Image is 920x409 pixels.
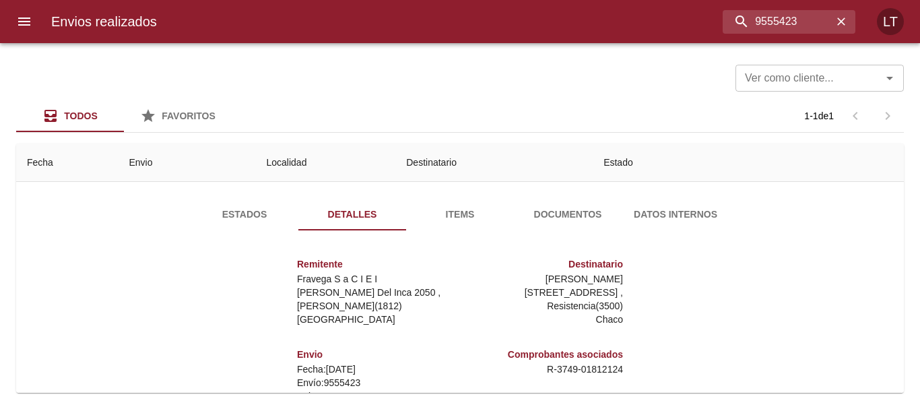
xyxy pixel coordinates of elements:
p: [GEOGRAPHIC_DATA] [297,313,455,326]
p: [PERSON_NAME] [465,272,623,286]
th: Destinatario [395,144,593,182]
h6: Remitente [297,257,455,272]
h6: Envios realizados [51,11,157,32]
span: Pagina siguiente [872,100,904,132]
p: Envío: 9555423 [297,376,455,389]
p: Fecha: [DATE] [297,363,455,376]
button: menu [8,5,40,38]
button: Abrir [880,69,899,88]
span: Pagina anterior [839,109,872,121]
th: Localidad [255,144,395,182]
div: Tabs detalle de guia [191,198,729,230]
th: Estado [593,144,904,182]
p: R - 3749 - 01812124 [465,363,623,376]
div: Tabs Envios [16,100,232,132]
p: [STREET_ADDRESS] , [465,286,623,299]
p: 1 - 1 de 1 [804,109,834,123]
p: Resistencia ( 3500 ) [465,299,623,313]
span: Datos Internos [630,206,721,223]
span: Items [414,206,506,223]
p: [PERSON_NAME] Del Inca 2050 , [297,286,455,299]
span: Todos [64,111,98,121]
th: Envio [118,144,255,182]
h6: Destinatario [465,257,623,272]
th: Fecha [16,144,118,182]
p: [PERSON_NAME] ( 1812 ) [297,299,455,313]
input: buscar [723,10,832,34]
p: Fravega S a C I E I [297,272,455,286]
span: Favoritos [162,111,216,121]
span: Detalles [306,206,398,223]
div: LT [877,8,904,35]
p: Chaco [465,313,623,326]
span: Documentos [522,206,614,223]
div: Abrir información de usuario [877,8,904,35]
h6: Comprobantes asociados [465,348,623,363]
p: Bultos: 3 [297,389,455,403]
h6: Envio [297,348,455,363]
span: Estados [199,206,290,223]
